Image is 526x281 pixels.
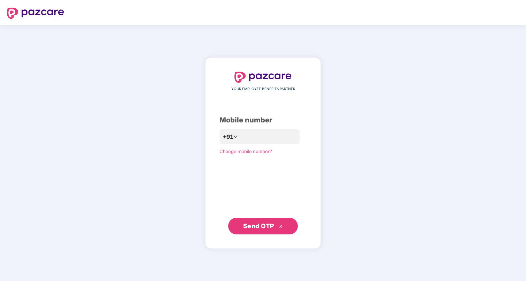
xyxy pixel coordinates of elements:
[219,115,307,126] div: Mobile number
[243,222,274,230] span: Send OTP
[233,135,238,139] span: down
[7,8,64,19] img: logo
[231,86,295,92] span: YOUR EMPLOYEE BENEFITS PARTNER
[228,218,298,234] button: Send OTPdouble-right
[234,72,292,83] img: logo
[223,133,233,141] span: +91
[279,224,283,229] span: double-right
[219,148,272,154] a: Change mobile number?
